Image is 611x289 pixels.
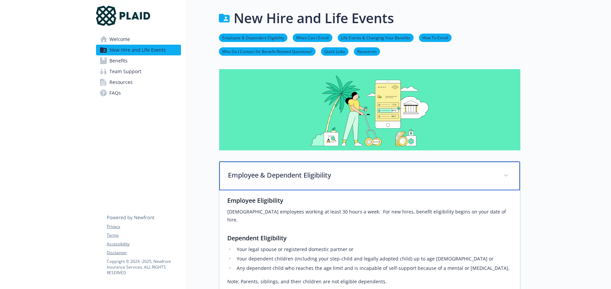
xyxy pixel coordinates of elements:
a: New Hire and Life Events [96,45,181,55]
a: Quick Links [321,48,348,54]
a: Employee & Dependent Eligibility [219,34,287,41]
p: Note: Parents, siblings, and their children are not eligible dependents. [227,278,512,286]
h3: Dependent Eligibility [227,233,512,243]
a: Benefits [96,55,181,66]
a: Team Support [96,66,181,77]
a: Accessibility [107,241,181,247]
span: Benefits [109,55,128,66]
p: [DEMOGRAPHIC_DATA] employees working at least 30 hours a week. For new hires, benefit eligibility... [227,208,512,224]
a: Terms [107,232,181,238]
span: Welcome [109,34,130,45]
a: When Can I Enroll [293,34,332,41]
a: Life Events & Changing Your Benefits [338,34,414,41]
a: Welcome [96,34,181,45]
li: Your legal spouse or registered domestic partner or [235,245,512,253]
a: How To Enroll [419,34,452,41]
p: Copyright © 2024 - 2025 , Newfront Insurance Services, ALL RIGHTS RESERVED [107,258,181,276]
div: Employee & Dependent Eligibility [219,161,520,190]
h3: Employee Eligibility [227,196,512,205]
a: Privacy [107,224,181,230]
p: Employee & Dependent Eligibility [228,170,495,180]
a: Resources [96,77,181,88]
h1: New Hire and Life Events [234,8,394,28]
a: FAQs [96,88,181,98]
span: New Hire and Life Events [109,45,166,55]
span: Resources [109,77,133,88]
span: FAQs [109,88,121,98]
a: Who Do I Contact for Benefit-Related Questions? [219,48,316,54]
li: Your dependent children (including your step-child and legally adopted child) up to age [DEMOGRAP... [235,255,512,263]
a: Disclaimer [107,250,181,256]
img: new hire page banner [219,69,520,150]
a: Resources [354,48,380,54]
li: Any dependent child who reaches the age limit and is incapable of self-support because of a menta... [235,264,512,272]
span: Team Support [109,66,141,77]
